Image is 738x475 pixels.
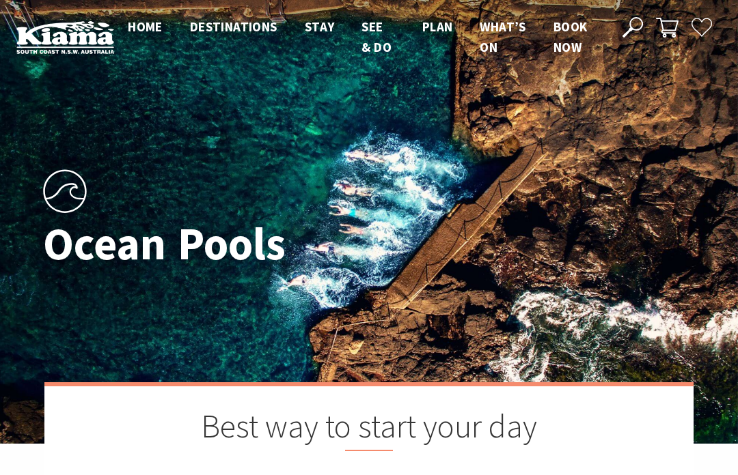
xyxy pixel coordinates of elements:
h2: Best way to start your day [113,407,625,451]
img: Kiama Logo [16,20,114,54]
span: Stay [305,18,335,35]
span: Destinations [190,18,277,35]
span: Plan [422,18,453,35]
span: Book now [553,18,588,55]
nav: Main Menu [114,16,607,58]
span: What’s On [480,18,525,55]
span: See & Do [361,18,392,55]
span: Home [128,18,163,35]
h1: Ocean Pools [43,218,429,268]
